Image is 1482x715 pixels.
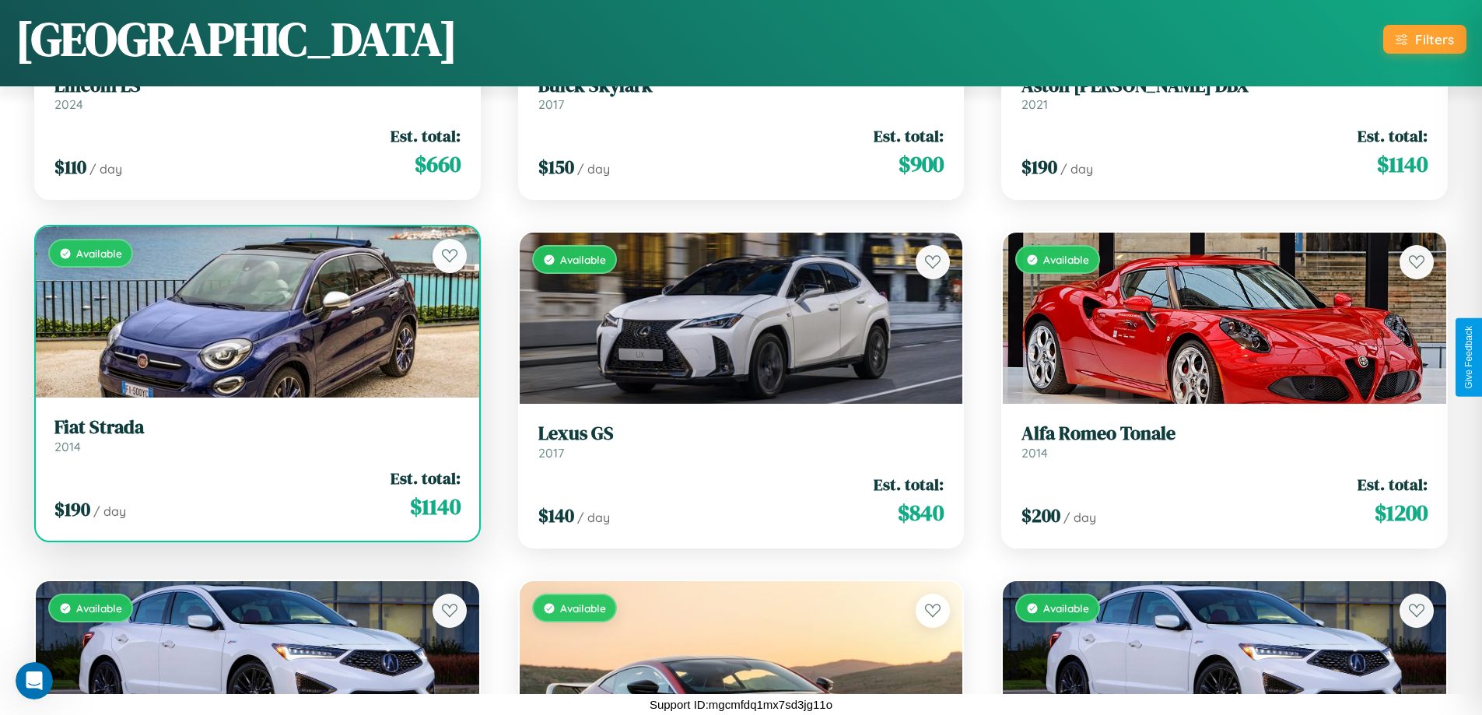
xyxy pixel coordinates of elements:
[898,497,944,528] span: $ 840
[1060,161,1093,177] span: / day
[538,422,944,445] h3: Lexus GS
[577,510,610,525] span: / day
[1021,445,1048,461] span: 2014
[1463,326,1474,389] div: Give Feedback
[1021,422,1428,445] h3: Alfa Romeo Tonale
[54,154,86,180] span: $ 110
[538,503,574,528] span: $ 140
[899,149,944,180] span: $ 900
[391,467,461,489] span: Est. total:
[1021,75,1428,97] h3: Aston [PERSON_NAME] DBX
[650,694,832,715] p: Support ID: mgcmfdq1mx7sd3jg11o
[76,247,122,260] span: Available
[577,161,610,177] span: / day
[1021,154,1057,180] span: $ 190
[538,96,564,112] span: 2017
[54,75,461,113] a: Lincoln LS2024
[1043,601,1089,615] span: Available
[1358,473,1428,496] span: Est. total:
[1063,510,1096,525] span: / day
[1021,96,1048,112] span: 2021
[415,149,461,180] span: $ 660
[538,445,564,461] span: 2017
[410,491,461,522] span: $ 1140
[560,601,606,615] span: Available
[76,601,122,615] span: Available
[89,161,122,177] span: / day
[54,416,461,454] a: Fiat Strada2014
[16,662,53,699] iframe: Intercom live chat
[1383,25,1466,54] button: Filters
[538,422,944,461] a: Lexus GS2017
[54,439,81,454] span: 2014
[1375,497,1428,528] span: $ 1200
[538,154,574,180] span: $ 150
[1021,75,1428,113] a: Aston [PERSON_NAME] DBX2021
[1415,31,1454,47] div: Filters
[874,473,944,496] span: Est. total:
[1043,253,1089,266] span: Available
[93,503,126,519] span: / day
[54,496,90,522] span: $ 190
[874,124,944,147] span: Est. total:
[1021,503,1060,528] span: $ 200
[16,7,457,71] h1: [GEOGRAPHIC_DATA]
[54,416,461,439] h3: Fiat Strada
[391,124,461,147] span: Est. total:
[54,96,83,112] span: 2024
[1377,149,1428,180] span: $ 1140
[1358,124,1428,147] span: Est. total:
[538,75,944,113] a: Buick Skylark2017
[1021,422,1428,461] a: Alfa Romeo Tonale2014
[560,253,606,266] span: Available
